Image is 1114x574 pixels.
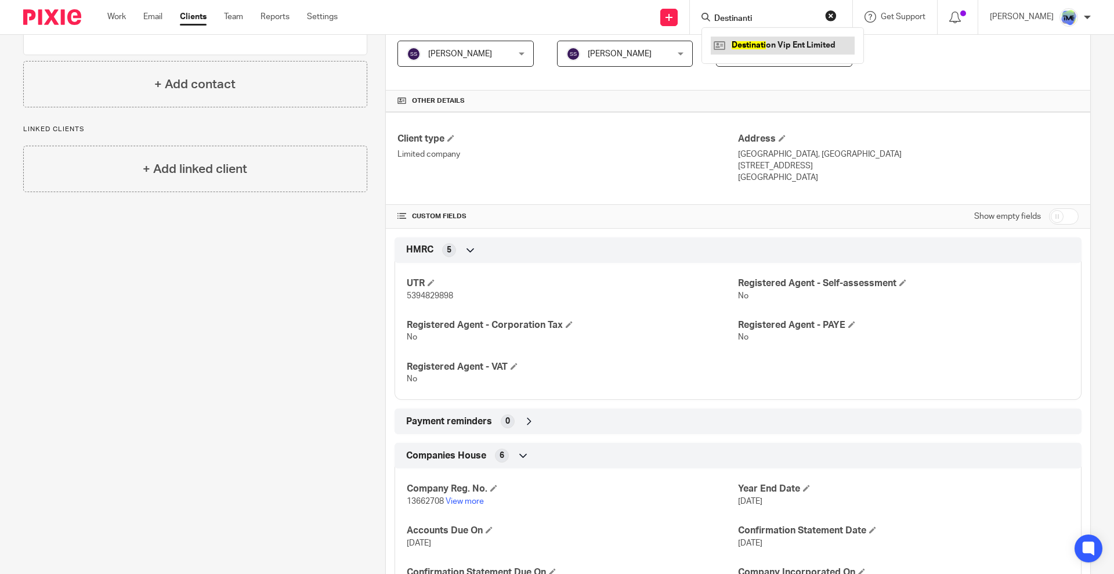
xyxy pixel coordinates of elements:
span: Admin [397,26,425,35]
a: View more [446,497,484,506]
span: 5394829898 [407,292,453,300]
p: Linked clients [23,125,367,134]
h4: Address [738,133,1079,145]
span: Get Support [881,13,925,21]
span: [DATE] [738,539,762,547]
p: [GEOGRAPHIC_DATA], [GEOGRAPHIC_DATA] [738,149,1079,160]
p: [GEOGRAPHIC_DATA] [738,172,1079,183]
h4: Registered Agent - VAT [407,361,738,373]
a: Work [107,11,126,23]
h4: Year End Date [738,483,1069,495]
span: Other details [412,96,465,106]
span: [PERSON_NAME] [428,50,492,58]
img: FINAL%20LOGO%20FOR%20TME.png [1059,8,1078,27]
a: Reports [261,11,290,23]
span: [PERSON_NAME] [588,50,652,58]
h4: Registered Agent - Corporation Tax [407,319,738,331]
p: [PERSON_NAME] [990,11,1054,23]
a: Settings [307,11,338,23]
a: Clients [180,11,207,23]
span: No [738,292,748,300]
button: Clear [825,10,837,21]
p: [STREET_ADDRESS] [738,160,1079,172]
span: [DATE] [407,539,431,547]
span: [DATE] [738,497,762,506]
span: 13662708 [407,497,444,506]
p: Limited company [397,149,738,160]
span: No [738,333,748,341]
span: Payment reminders [406,416,492,428]
span: No [407,375,417,383]
span: Accountant [557,26,607,35]
label: Show empty fields [974,211,1041,222]
span: 5 [447,244,451,256]
img: svg%3E [566,47,580,61]
h4: Company Reg. No. [407,483,738,495]
h4: Confirmation Statement Date [738,525,1069,537]
span: HMRC [406,244,433,256]
h4: UTR [407,277,738,290]
span: 0 [505,416,510,427]
h4: + Add linked client [143,160,247,178]
span: Companies House [406,450,486,462]
h4: Registered Agent - PAYE [738,319,1069,331]
span: 6 [500,450,504,461]
h4: Client type [397,133,738,145]
img: svg%3E [407,47,421,61]
h4: + Add contact [154,75,236,93]
span: No [407,333,417,341]
a: Email [143,11,162,23]
h4: CUSTOM FIELDS [397,212,738,221]
a: Team [224,11,243,23]
input: Search [713,14,818,24]
h4: Accounts Due On [407,525,738,537]
h4: Registered Agent - Self-assessment [738,277,1069,290]
img: Pixie [23,9,81,25]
